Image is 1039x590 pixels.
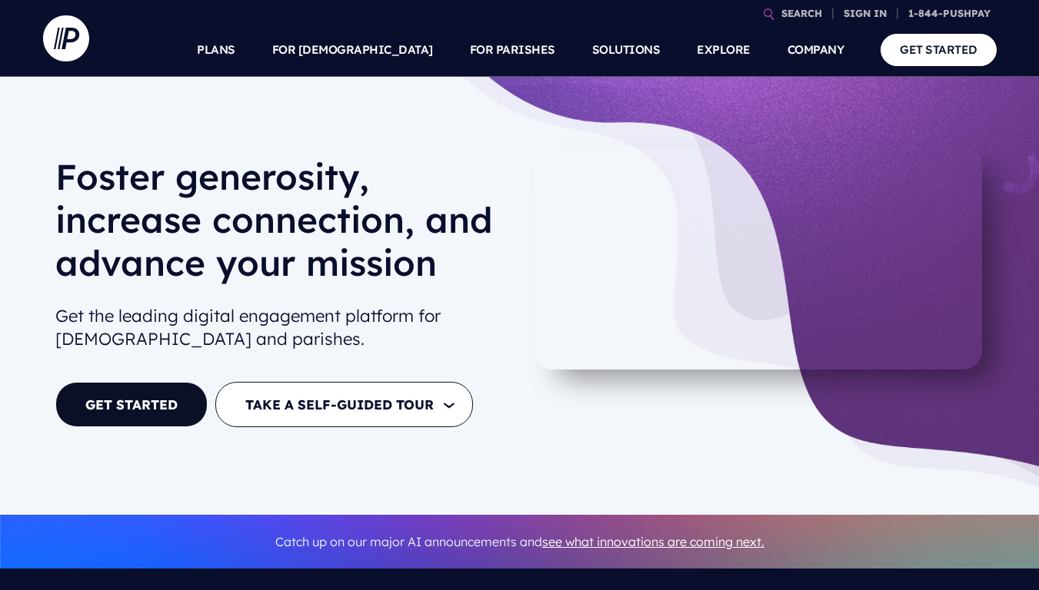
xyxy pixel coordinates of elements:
[55,382,208,427] a: GET STARTED
[470,23,555,77] a: FOR PARISHES
[55,525,984,559] p: Catch up on our major AI announcements and
[215,382,473,427] button: TAKE A SELF-GUIDED TOUR
[55,155,508,297] h1: Foster generosity, increase connection, and advance your mission
[542,534,764,549] a: see what innovations are coming next.
[272,23,433,77] a: FOR [DEMOGRAPHIC_DATA]
[197,23,235,77] a: PLANS
[55,298,508,358] h2: Get the leading digital engagement platform for [DEMOGRAPHIC_DATA] and parishes.
[697,23,751,77] a: EXPLORE
[592,23,661,77] a: SOLUTIONS
[788,23,844,77] a: COMPANY
[881,34,997,65] a: GET STARTED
